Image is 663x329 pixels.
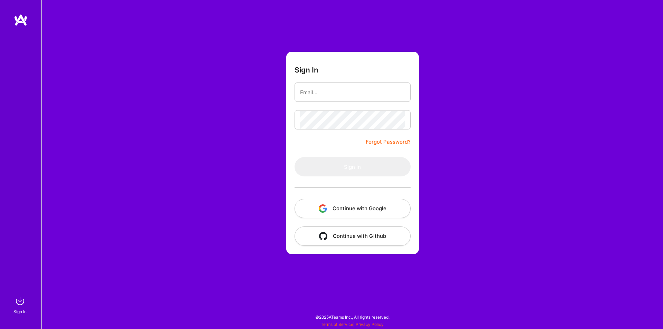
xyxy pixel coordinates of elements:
[295,199,411,218] button: Continue with Google
[321,322,353,327] a: Terms of Service
[300,84,405,101] input: Email...
[295,66,318,74] h3: Sign In
[13,308,27,315] div: Sign In
[356,322,384,327] a: Privacy Policy
[366,138,411,146] a: Forgot Password?
[319,204,327,213] img: icon
[319,232,327,240] img: icon
[295,226,411,246] button: Continue with Github
[15,294,27,315] a: sign inSign In
[321,322,384,327] span: |
[14,14,28,26] img: logo
[295,157,411,176] button: Sign In
[41,308,663,326] div: © 2025 ATeams Inc., All rights reserved.
[13,294,27,308] img: sign in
